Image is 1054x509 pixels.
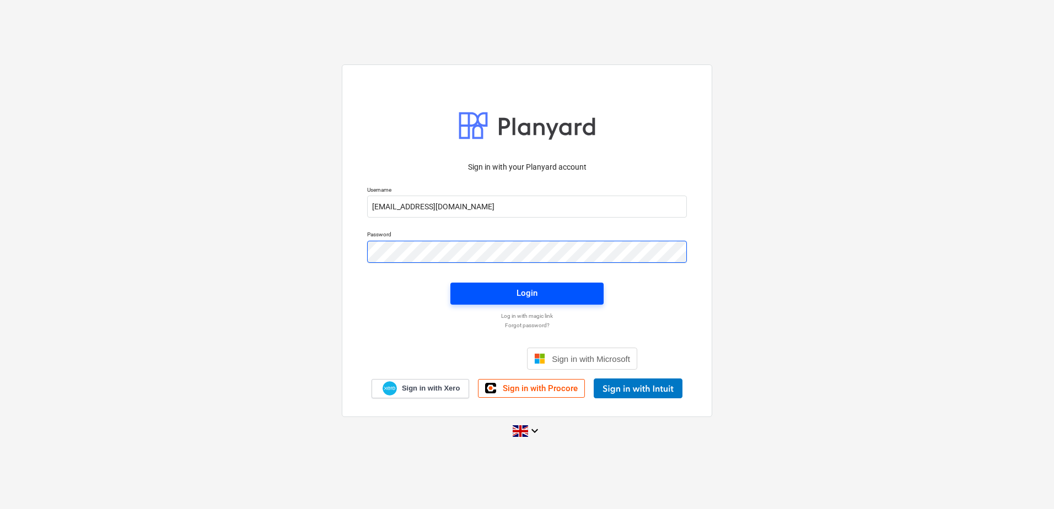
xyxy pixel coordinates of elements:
p: Sign in with your Planyard account [367,161,687,173]
p: Password [367,231,687,240]
a: Forgot password? [362,322,692,329]
span: Sign in with Microsoft [552,354,630,364]
button: Login [450,283,604,305]
input: Username [367,196,687,218]
iframe: Chat Widget [999,456,1054,509]
img: Microsoft logo [534,353,545,364]
div: Login [517,286,537,300]
a: Sign in with Xero [372,379,470,398]
a: Sign in with Procore [478,379,585,398]
span: Sign in with Procore [503,383,578,393]
span: Sign in with Xero [402,383,460,393]
img: Xero logo [383,381,397,396]
iframe: Sign in with Google Button [411,346,524,371]
p: Username [367,186,687,196]
a: Log in with magic link [362,312,692,320]
i: keyboard_arrow_down [528,424,541,437]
